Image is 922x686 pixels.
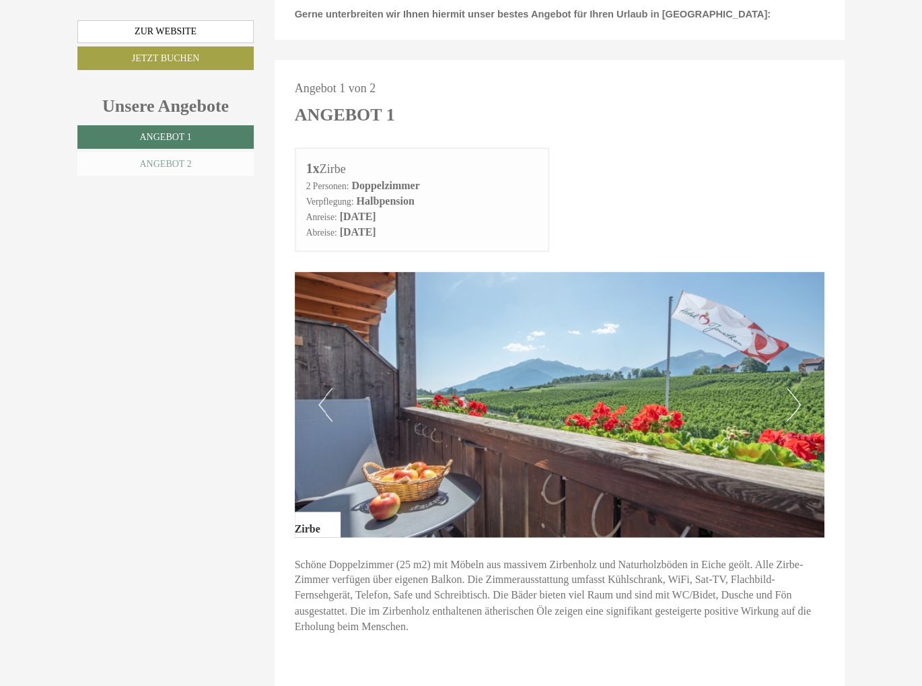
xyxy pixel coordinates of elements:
[306,161,320,176] b: 1x
[318,388,332,421] button: Previous
[139,159,191,169] span: Angebot 2
[295,557,825,634] p: Schöne Doppelzimmer (25 m2) mit Möbeln aus massivem Zirbenholz und Naturholzböden in Eiche geölt....
[295,512,341,537] div: Zirbe
[306,181,349,191] small: 2 Personen:
[351,180,419,191] b: Doppelzimmer
[295,9,771,20] span: Gerne unterbreiten wir Ihnen hiermit unser bestes Angebot für Ihren Urlaub in [GEOGRAPHIC_DATA]:
[340,211,376,222] b: [DATE]
[295,81,376,95] span: Angebot 1 von 2
[77,94,254,118] div: Unsere Angebote
[306,159,538,178] div: Zirbe
[340,226,376,238] b: [DATE]
[306,197,354,207] small: Verpflegung:
[77,46,254,70] a: Jetzt buchen
[295,102,395,127] div: Angebot 1
[306,212,337,222] small: Anreise:
[295,272,825,537] img: image
[77,20,254,43] a: Zur Website
[139,132,191,142] span: Angebot 1
[356,195,414,207] b: Halbpension
[306,228,337,238] small: Abreise:
[787,388,801,421] button: Next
